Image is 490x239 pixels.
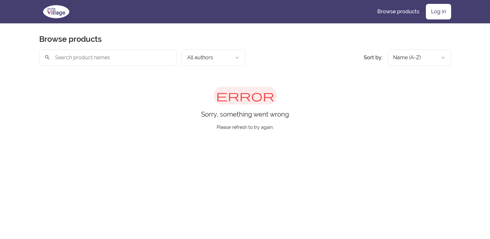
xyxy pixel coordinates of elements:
p: Sorry, something went wrong [201,110,289,119]
span: error [213,86,277,105]
button: Product sort options [388,50,451,66]
p: Please refresh to try again. [217,119,274,131]
a: Browse products [372,4,425,19]
nav: Main [372,4,451,19]
img: We The Village logo [39,4,73,19]
span: search [44,53,50,62]
a: Log in [426,4,451,19]
input: Search product names [39,50,177,66]
button: Filter by author [182,50,245,66]
h2: Browse products [39,34,102,44]
span: Sort by: [364,54,382,61]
